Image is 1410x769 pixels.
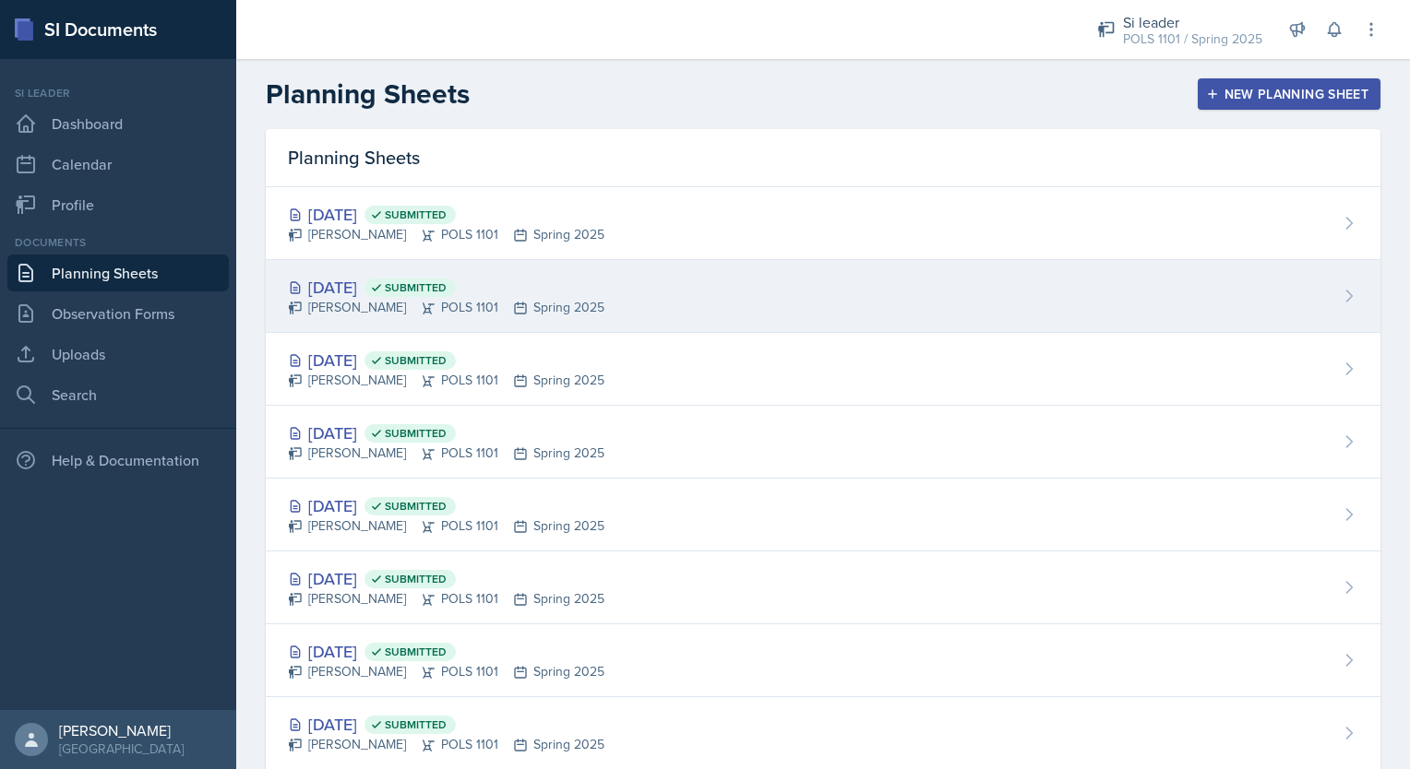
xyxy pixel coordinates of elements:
div: [PERSON_NAME] POLS 1101 Spring 2025 [288,735,604,754]
div: [PERSON_NAME] POLS 1101 Spring 2025 [288,371,604,390]
div: [PERSON_NAME] POLS 1101 Spring 2025 [288,662,604,681]
h2: Planning Sheets [266,77,470,111]
div: Si leader [7,85,229,101]
div: [DATE] [288,639,604,664]
span: Submitted [385,207,447,222]
a: Calendar [7,146,229,183]
div: [DATE] [288,493,604,518]
a: [DATE] Submitted [PERSON_NAME]POLS 1101Spring 2025 [266,479,1380,551]
span: Submitted [385,645,447,659]
span: Submitted [385,717,447,732]
div: [DATE] [288,712,604,737]
div: [PERSON_NAME] POLS 1101 Spring 2025 [288,589,604,609]
div: POLS 1101 / Spring 2025 [1123,30,1262,49]
div: [PERSON_NAME] POLS 1101 Spring 2025 [288,444,604,463]
button: New Planning Sheet [1198,78,1380,110]
div: [DATE] [288,275,604,300]
a: [DATE] Submitted [PERSON_NAME]POLS 1101Spring 2025 [266,624,1380,697]
a: Dashboard [7,105,229,142]
a: [DATE] Submitted [PERSON_NAME]POLS 1101Spring 2025 [266,406,1380,479]
a: [DATE] Submitted [PERSON_NAME]POLS 1101Spring 2025 [266,551,1380,624]
span: Submitted [385,572,447,586]
span: Submitted [385,280,447,295]
a: [DATE] Submitted [PERSON_NAME]POLS 1101Spring 2025 [266,187,1380,260]
div: [GEOGRAPHIC_DATA] [59,739,184,758]
a: [DATE] Submitted [PERSON_NAME]POLS 1101Spring 2025 [266,333,1380,406]
a: Search [7,376,229,413]
div: New Planning Sheet [1210,87,1368,101]
span: Submitted [385,353,447,368]
div: Documents [7,234,229,251]
span: Submitted [385,426,447,441]
div: [PERSON_NAME] [59,721,184,739]
a: Uploads [7,336,229,373]
div: [PERSON_NAME] POLS 1101 Spring 2025 [288,516,604,536]
div: Help & Documentation [7,442,229,479]
a: Observation Forms [7,295,229,332]
div: Planning Sheets [266,129,1380,187]
a: [DATE] Submitted [PERSON_NAME]POLS 1101Spring 2025 [266,260,1380,333]
a: Planning Sheets [7,254,229,291]
div: [DATE] [288,348,604,373]
span: Submitted [385,499,447,514]
div: [DATE] [288,420,604,445]
div: Si leader [1123,11,1262,33]
div: [DATE] [288,566,604,591]
div: [DATE] [288,202,604,227]
div: [PERSON_NAME] POLS 1101 Spring 2025 [288,298,604,317]
a: Profile [7,186,229,223]
div: [PERSON_NAME] POLS 1101 Spring 2025 [288,225,604,244]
